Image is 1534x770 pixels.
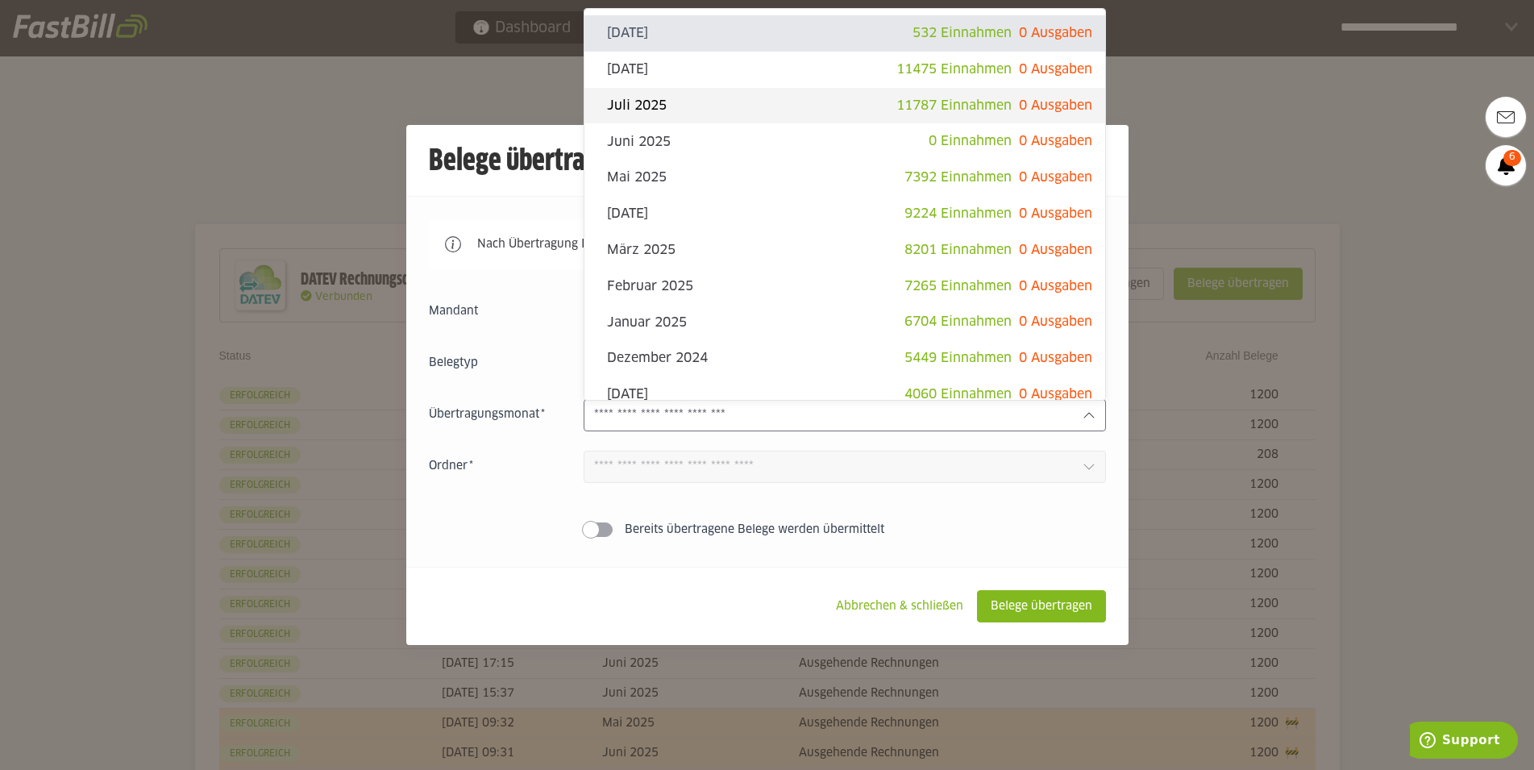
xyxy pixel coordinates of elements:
[584,88,1105,124] sl-option: Juli 2025
[429,522,1106,538] sl-switch: Bereits übertragene Belege werden übermittelt
[584,304,1105,340] sl-option: Januar 2025
[822,590,977,622] sl-button: Abbrechen & schließen
[977,590,1106,622] sl-button: Belege übertragen
[1019,352,1092,364] span: 0 Ausgaben
[584,232,1105,268] sl-option: März 2025
[1486,145,1526,185] a: 6
[904,207,1012,220] span: 9224 Einnahmen
[1019,171,1092,184] span: 0 Ausgaben
[584,268,1105,305] sl-option: Februar 2025
[1019,207,1092,220] span: 0 Ausgaben
[1503,150,1521,166] span: 6
[896,63,1012,76] span: 11475 Einnahmen
[904,171,1012,184] span: 7392 Einnahmen
[1019,243,1092,256] span: 0 Ausgaben
[1019,315,1092,328] span: 0 Ausgaben
[584,340,1105,377] sl-option: Dezember 2024
[584,160,1105,196] sl-option: Mai 2025
[904,352,1012,364] span: 5449 Einnahmen
[1019,280,1092,293] span: 0 Ausgaben
[584,15,1105,52] sl-option: [DATE]
[584,52,1105,88] sl-option: [DATE]
[904,315,1012,328] span: 6704 Einnahmen
[913,27,1012,40] span: 532 Einnahmen
[929,135,1012,148] span: 0 Einnahmen
[584,196,1105,232] sl-option: [DATE]
[1019,388,1092,401] span: 0 Ausgaben
[1019,63,1092,76] span: 0 Ausgaben
[1019,27,1092,40] span: 0 Ausgaben
[1019,99,1092,112] span: 0 Ausgaben
[1019,135,1092,148] span: 0 Ausgaben
[904,243,1012,256] span: 8201 Einnahmen
[904,280,1012,293] span: 7265 Einnahmen
[584,123,1105,160] sl-option: Juni 2025
[1410,722,1518,762] iframe: Öffnet ein Widget, in dem Sie weitere Informationen finden
[904,388,1012,401] span: 4060 Einnahmen
[584,377,1105,413] sl-option: [DATE]
[896,99,1012,112] span: 11787 Einnahmen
